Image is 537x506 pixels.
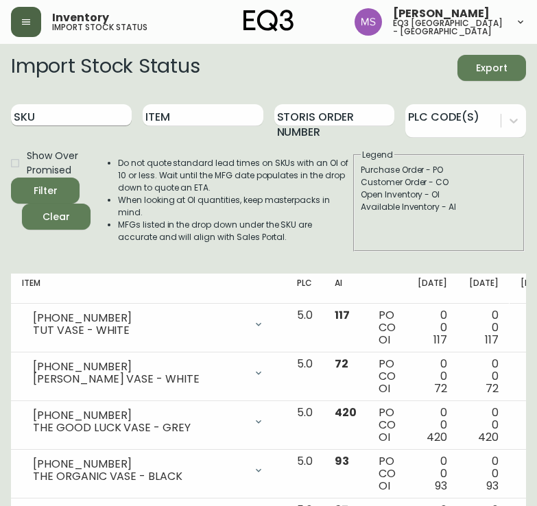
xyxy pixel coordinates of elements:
[361,189,517,201] div: Open Inventory - OI
[286,450,324,498] td: 5.0
[355,8,382,36] img: 1b6e43211f6f3cc0b0729c9049b8e7af
[361,149,394,161] legend: Legend
[418,455,447,492] div: 0 0
[118,219,352,243] li: MFGs listed in the drop down under the SKU are accurate and will align with Sales Portal.
[469,309,499,346] div: 0 0
[324,274,368,304] th: AI
[361,176,517,189] div: Customer Order - CO
[33,208,80,226] span: Clear
[11,55,200,81] h2: Import Stock Status
[418,309,447,346] div: 0 0
[34,182,58,200] div: Filter
[335,405,357,420] span: 420
[33,470,245,483] div: THE ORGANIC VASE - BLACK
[33,373,245,385] div: [PERSON_NAME] VASE - WHITE
[379,455,396,492] div: PO CO
[33,361,245,373] div: [PHONE_NUMBER]
[418,407,447,444] div: 0 0
[361,164,517,176] div: Purchase Order - PO
[458,274,510,304] th: [DATE]
[379,407,396,444] div: PO CO
[407,274,458,304] th: [DATE]
[33,422,245,434] div: THE GOOD LUCK VASE - GREY
[11,178,80,204] button: Filter
[52,23,147,32] h5: import stock status
[435,478,447,494] span: 93
[418,358,447,395] div: 0 0
[393,8,490,19] span: [PERSON_NAME]
[379,332,390,348] span: OI
[286,274,324,304] th: PLC
[118,194,352,219] li: When looking at OI quantities, keep masterpacks in mind.
[22,358,275,388] div: [PHONE_NUMBER][PERSON_NAME] VASE - WHITE
[22,407,275,437] div: [PHONE_NUMBER]THE GOOD LUCK VASE - GREY
[393,19,504,36] h5: eq3 [GEOGRAPHIC_DATA] - [GEOGRAPHIC_DATA]
[433,332,447,348] span: 117
[33,409,245,422] div: [PHONE_NUMBER]
[478,429,499,445] span: 420
[335,307,350,323] span: 117
[427,429,447,445] span: 420
[457,55,526,81] button: Export
[469,358,499,395] div: 0 0
[22,309,275,339] div: [PHONE_NUMBER]TUT VASE - WHITE
[379,478,390,494] span: OI
[118,157,352,194] li: Do not quote standard lead times on SKUs with an OI of 10 or less. Wait until the MFG date popula...
[286,401,324,450] td: 5.0
[361,201,517,213] div: Available Inventory - AI
[335,356,348,372] span: 72
[27,149,80,178] span: Show Over Promised
[379,381,390,396] span: OI
[379,309,396,346] div: PO CO
[469,407,499,444] div: 0 0
[485,332,499,348] span: 117
[335,453,349,469] span: 93
[22,204,91,230] button: Clear
[243,10,294,32] img: logo
[33,458,245,470] div: [PHONE_NUMBER]
[469,455,499,492] div: 0 0
[434,381,447,396] span: 72
[486,381,499,396] span: 72
[468,60,515,77] span: Export
[52,12,109,23] span: Inventory
[486,478,499,494] span: 93
[286,352,324,401] td: 5.0
[33,324,245,337] div: TUT VASE - WHITE
[379,429,390,445] span: OI
[11,274,286,304] th: Item
[286,304,324,352] td: 5.0
[22,455,275,485] div: [PHONE_NUMBER]THE ORGANIC VASE - BLACK
[33,312,245,324] div: [PHONE_NUMBER]
[379,358,396,395] div: PO CO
